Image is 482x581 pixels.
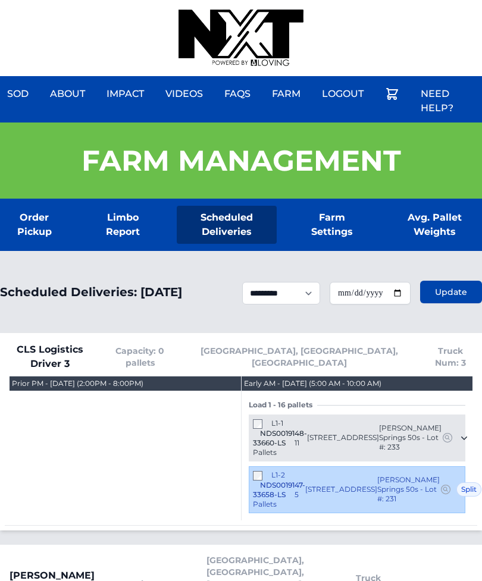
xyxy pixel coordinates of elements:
span: CLS Logistics Driver 3 [10,343,91,371]
span: L1-2 [271,470,285,479]
div: Early AM - [DATE] (5:00 AM - 10:00 AM) [244,379,381,388]
span: L1-1 [271,419,283,428]
div: Prior PM - [DATE] (2:00PM - 8:00PM) [12,379,143,388]
span: Truck Num: 3 [429,345,472,369]
a: Scheduled Deliveries [177,206,277,244]
span: 5 Pallets [253,490,299,508]
span: Split [456,482,481,497]
span: [PERSON_NAME] Springs 50s - Lot #: 233 [379,423,442,452]
button: Update [420,281,482,303]
span: NDS0019148-33660-LS [253,429,307,447]
span: NDS0019147-33658-LS [253,480,305,499]
span: [GEOGRAPHIC_DATA], [GEOGRAPHIC_DATA], [GEOGRAPHIC_DATA] [189,345,410,369]
span: Update [435,286,467,298]
span: [PERSON_NAME] Springs 50s - Lot #: 231 [377,475,440,504]
a: Need Help? [414,80,482,123]
img: nextdaysod.com Logo [179,10,303,67]
span: Capacity: 0 pallets [110,345,170,369]
span: 11 Pallets [253,438,299,457]
span: Load 1 - 16 pallets [249,400,317,410]
a: About [43,80,92,108]
a: Videos [158,80,210,108]
a: Limbo Report [88,206,158,244]
a: Logout [315,80,371,108]
a: FAQs [217,80,258,108]
h1: Farm Management [82,146,401,175]
span: [STREET_ADDRESS] [305,485,377,494]
a: Farm [265,80,308,108]
a: Impact [99,80,151,108]
span: [STREET_ADDRESS] [307,433,379,442]
a: Avg. Pallet Weights [387,206,482,244]
a: Farm Settings [296,206,368,244]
